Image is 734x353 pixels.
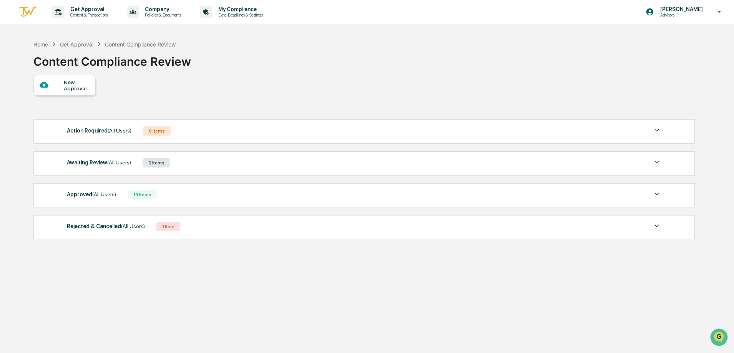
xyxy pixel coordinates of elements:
p: Company [139,6,185,12]
div: Content Compliance Review [105,41,176,48]
iframe: Open customer support [709,328,730,348]
div: Content Compliance Review [33,48,191,68]
div: 1 Item [156,222,180,231]
div: Rejected & Cancelled [67,221,145,231]
img: caret [652,221,661,230]
span: (All Users) [108,128,131,134]
div: 0 Items [143,126,171,136]
img: logo [18,6,37,18]
p: How can we help? [8,16,140,28]
span: Data Lookup [15,111,48,119]
img: 1746055101610-c473b297-6a78-478c-a979-82029cc54cd1 [8,59,22,73]
span: Attestations [63,97,95,104]
p: My Compliance [212,6,267,12]
div: 🔎 [8,112,14,118]
p: Advisors [654,12,707,18]
a: 🔎Data Lookup [5,108,51,122]
span: Preclearance [15,97,50,104]
div: 0 Items [143,158,170,167]
a: 🗄️Attestations [53,94,98,108]
span: (All Users) [92,191,116,197]
div: 🗄️ [56,98,62,104]
div: 19 Items [128,190,157,199]
img: caret [652,126,661,135]
div: Start new chat [26,59,126,66]
div: Awaiting Review [67,157,131,167]
img: caret [652,189,661,199]
p: Get Approval [64,6,112,12]
div: Home [33,41,48,48]
span: (All Users) [107,159,131,166]
span: Pylon [76,130,93,136]
div: Approved [67,189,116,199]
button: Start new chat [131,61,140,70]
div: Action Required [67,126,131,136]
p: Data, Deadlines & Settings [212,12,267,18]
p: Policies & Documents [139,12,185,18]
img: caret [652,157,661,167]
div: Get Approval [60,41,93,48]
div: 🖐️ [8,98,14,104]
div: New Approval [64,79,90,91]
p: Content & Transactions [64,12,112,18]
a: 🖐️Preclearance [5,94,53,108]
span: (All Users) [121,223,145,229]
a: Powered byPylon [54,130,93,136]
p: [PERSON_NAME] [654,6,707,12]
div: We're available if you need us! [26,66,97,73]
